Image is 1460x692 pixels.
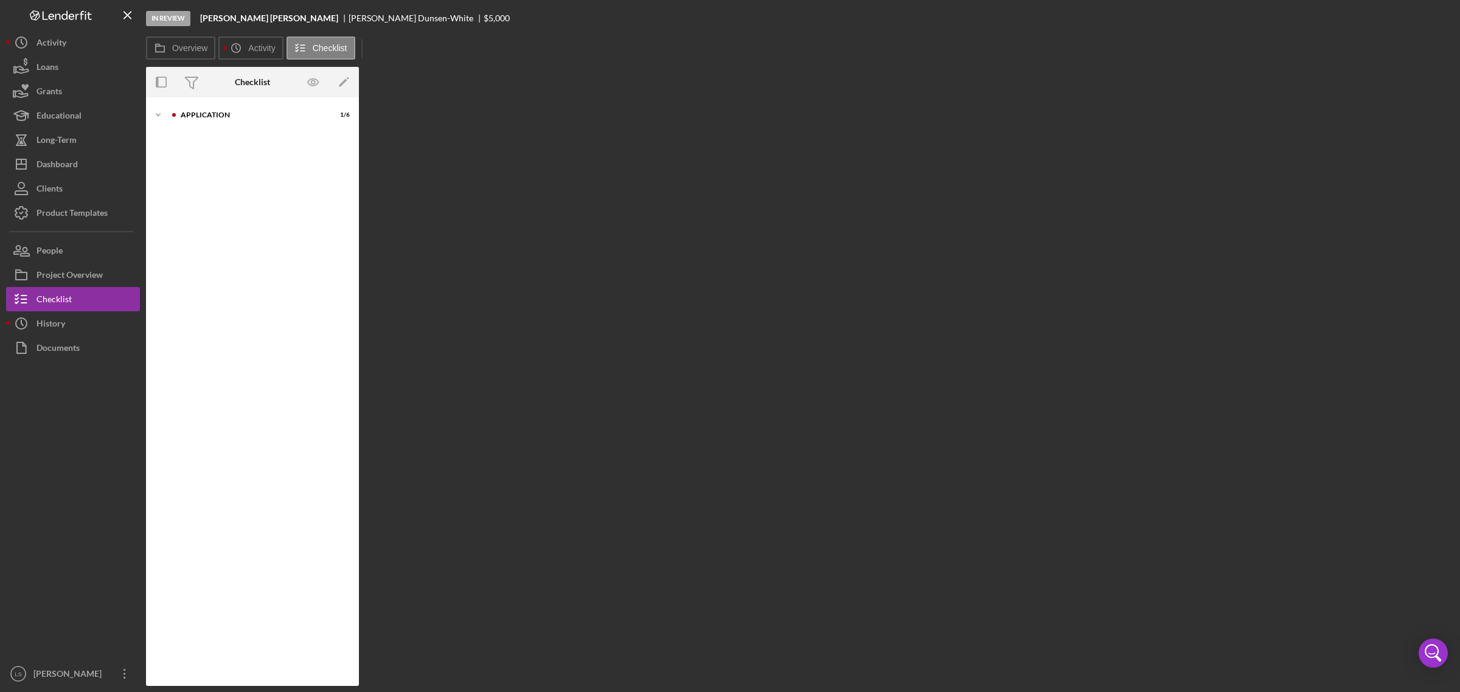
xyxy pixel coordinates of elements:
button: Educational [6,103,140,128]
span: $5,000 [484,13,510,23]
button: Clients [6,176,140,201]
button: Dashboard [6,152,140,176]
button: Overview [146,36,215,60]
div: Grants [36,79,62,106]
div: Project Overview [36,263,103,290]
button: Activity [218,36,283,60]
label: Activity [248,43,275,53]
div: In Review [146,11,190,26]
button: Long-Term [6,128,140,152]
div: History [36,311,65,339]
div: Clients [36,176,63,204]
div: [PERSON_NAME] [30,662,109,689]
button: Grants [6,79,140,103]
label: Checklist [313,43,347,53]
b: [PERSON_NAME] [PERSON_NAME] [200,13,338,23]
button: People [6,238,140,263]
div: People [36,238,63,266]
div: Documents [36,336,80,363]
div: Checklist [36,287,72,314]
div: Dashboard [36,152,78,179]
button: Documents [6,336,140,360]
button: Activity [6,30,140,55]
button: Product Templates [6,201,140,225]
label: Overview [172,43,207,53]
div: Educational [36,103,82,131]
div: Product Templates [36,201,108,228]
div: 1 / 6 [328,111,350,119]
div: Application [181,111,319,119]
button: Project Overview [6,263,140,287]
div: Activity [36,30,66,58]
button: History [6,311,140,336]
text: LS [15,671,22,677]
div: Loans [36,55,58,82]
div: Checklist [235,77,270,87]
button: LS[PERSON_NAME] [6,662,140,686]
button: Checklist [287,36,355,60]
div: Open Intercom Messenger [1419,638,1448,668]
div: Long-Term [36,128,77,155]
div: [PERSON_NAME] Dunsen-White [349,13,484,23]
button: Loans [6,55,140,79]
button: Checklist [6,287,140,311]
